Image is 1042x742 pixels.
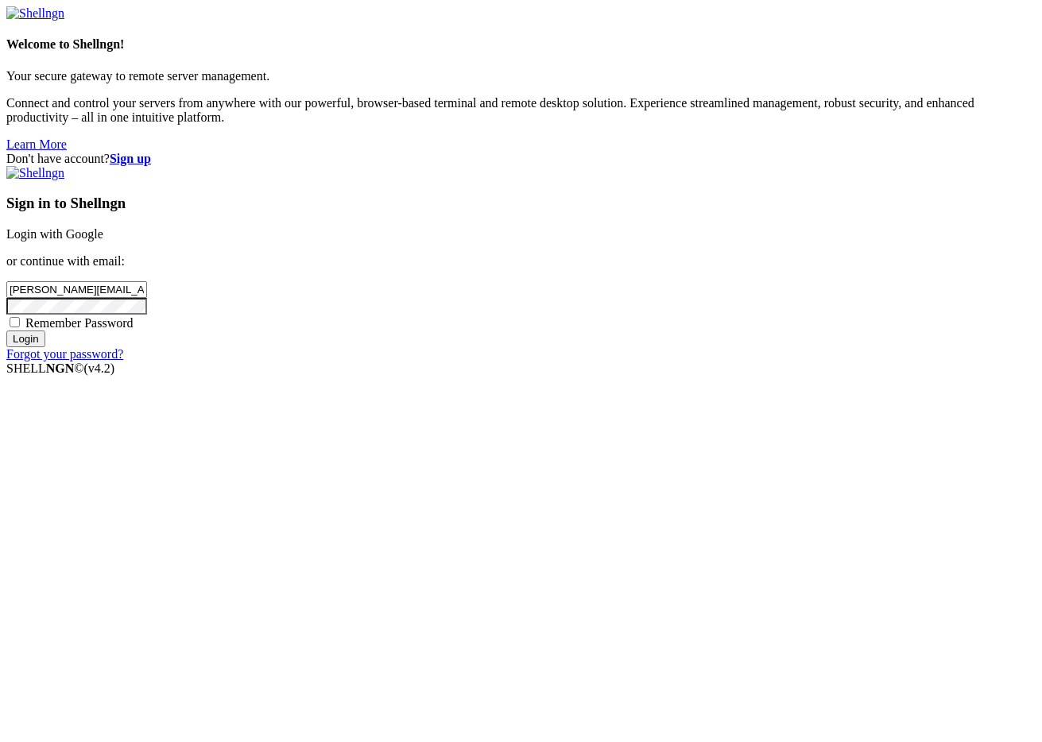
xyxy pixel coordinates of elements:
div: Don't have account? [6,152,1036,166]
a: Login with Google [6,227,103,241]
img: Shellngn [6,6,64,21]
h4: Welcome to Shellngn! [6,37,1036,52]
a: Forgot your password? [6,347,123,361]
input: Login [6,330,45,347]
img: Shellngn [6,166,64,180]
p: or continue with email: [6,254,1036,269]
span: SHELL © [6,361,114,375]
input: Remember Password [10,317,20,327]
p: Your secure gateway to remote server management. [6,69,1036,83]
a: Sign up [110,152,151,165]
a: Learn More [6,137,67,151]
h3: Sign in to Shellngn [6,195,1036,212]
span: 4.2.0 [84,361,115,375]
span: Remember Password [25,316,134,330]
b: NGN [46,361,75,375]
input: Email address [6,281,147,298]
p: Connect and control your servers from anywhere with our powerful, browser-based terminal and remo... [6,96,1036,125]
